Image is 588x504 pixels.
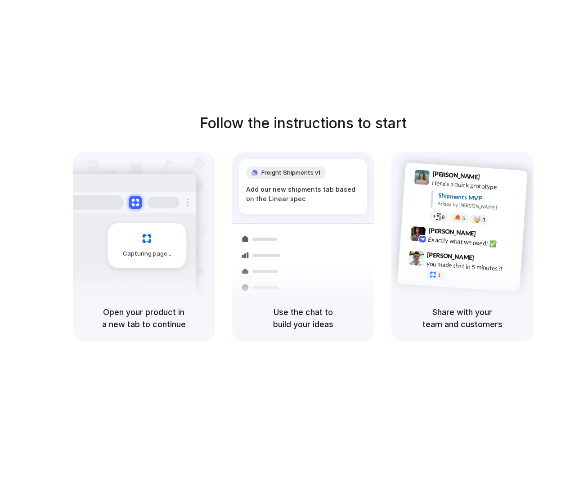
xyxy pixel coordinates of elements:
[432,169,480,182] span: [PERSON_NAME]
[261,168,320,177] span: Freight Shipments v1
[426,250,474,263] span: [PERSON_NAME]
[123,249,173,258] span: Capturing page
[441,215,444,220] span: 8
[402,306,523,330] h5: Share with your team and customers
[438,191,521,206] div: Shipments MVP
[84,306,204,330] h5: Open your product in a new tab to continue
[246,184,360,203] div: Add our new shipments tab based on the Linear spec
[243,306,364,330] h5: Use the chat to build your ideas
[428,225,476,238] span: [PERSON_NAME]
[462,216,465,221] span: 5
[478,229,497,240] span: 9:42 AM
[437,273,440,278] span: 1
[428,234,518,250] div: Exactly what we need! ✅
[477,254,495,265] span: 9:47 AM
[482,173,501,184] span: 9:41 AM
[431,178,521,193] div: Here's a quick prototype
[437,200,520,213] div: Added by [PERSON_NAME]
[473,216,481,223] div: 🤯
[482,217,485,222] span: 3
[426,259,516,274] div: you made that in 5 minutes?!
[200,112,407,134] h1: Follow the instructions to start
